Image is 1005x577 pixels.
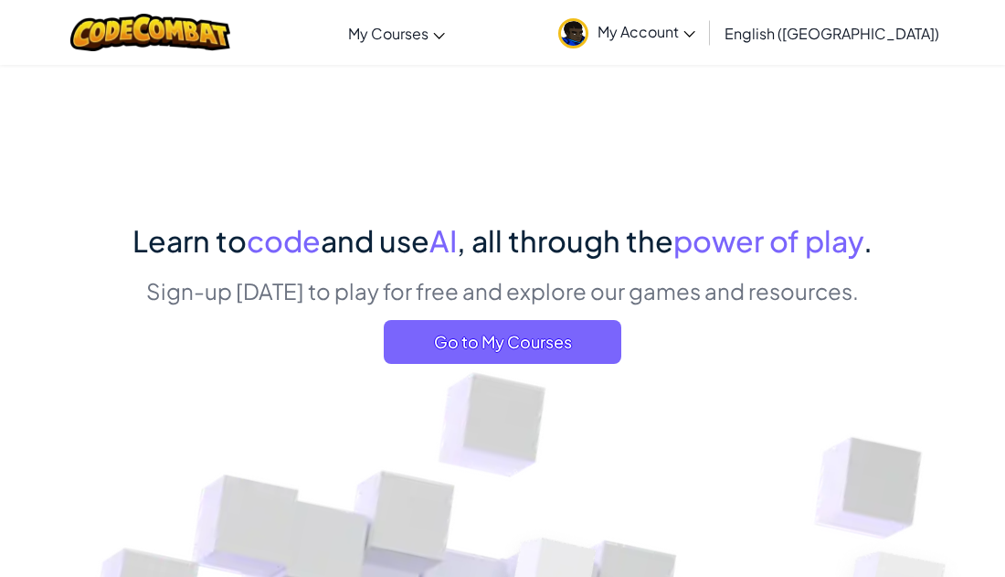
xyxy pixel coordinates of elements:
a: English ([GEOGRAPHIC_DATA]) [715,8,948,58]
span: . [863,222,873,259]
img: avatar [558,18,588,48]
span: My Account [598,22,695,41]
p: Sign-up [DATE] to play for free and explore our games and resources. [132,275,873,306]
img: CodeCombat logo [70,14,230,51]
a: My Courses [339,8,454,58]
span: English ([GEOGRAPHIC_DATA]) [725,24,939,43]
span: code [247,222,321,259]
span: power of play [673,222,863,259]
span: My Courses [348,24,428,43]
span: Learn to [132,222,247,259]
span: and use [321,222,429,259]
span: AI [429,222,457,259]
a: My Account [549,4,704,61]
span: , all through the [457,222,673,259]
a: Go to My Courses [384,320,621,364]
